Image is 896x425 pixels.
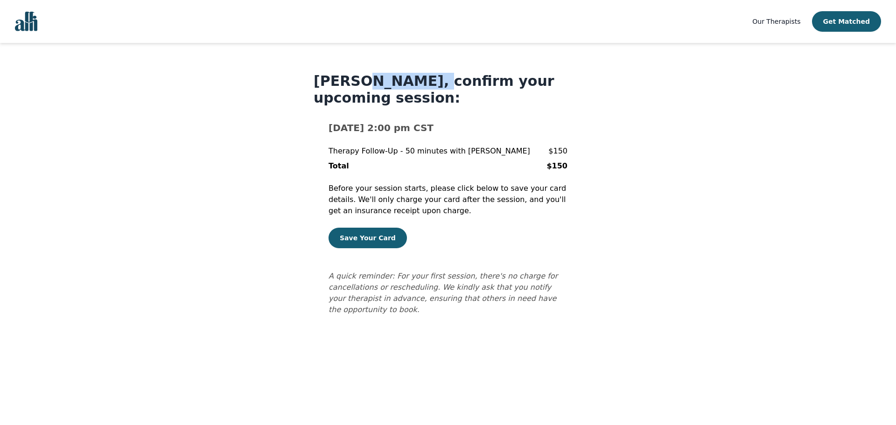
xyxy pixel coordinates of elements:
p: $150 [548,146,567,157]
img: alli logo [15,12,37,31]
button: Get Matched [812,11,881,32]
i: A quick reminder: For your first session, there's no charge for cancellations or rescheduling. We... [329,272,558,314]
b: Total [329,161,349,170]
b: [DATE] 2:00 pm CST [329,122,434,133]
h1: [PERSON_NAME], confirm your upcoming session: [314,73,582,106]
p: Before your session starts, please click below to save your card details. We'll only charge your ... [329,183,567,216]
a: Our Therapists [752,16,800,27]
b: $150 [546,161,567,170]
p: Therapy Follow-Up - 50 minutes with [PERSON_NAME] [329,146,530,157]
button: Save Your Card [329,228,407,248]
span: Our Therapists [752,18,800,25]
